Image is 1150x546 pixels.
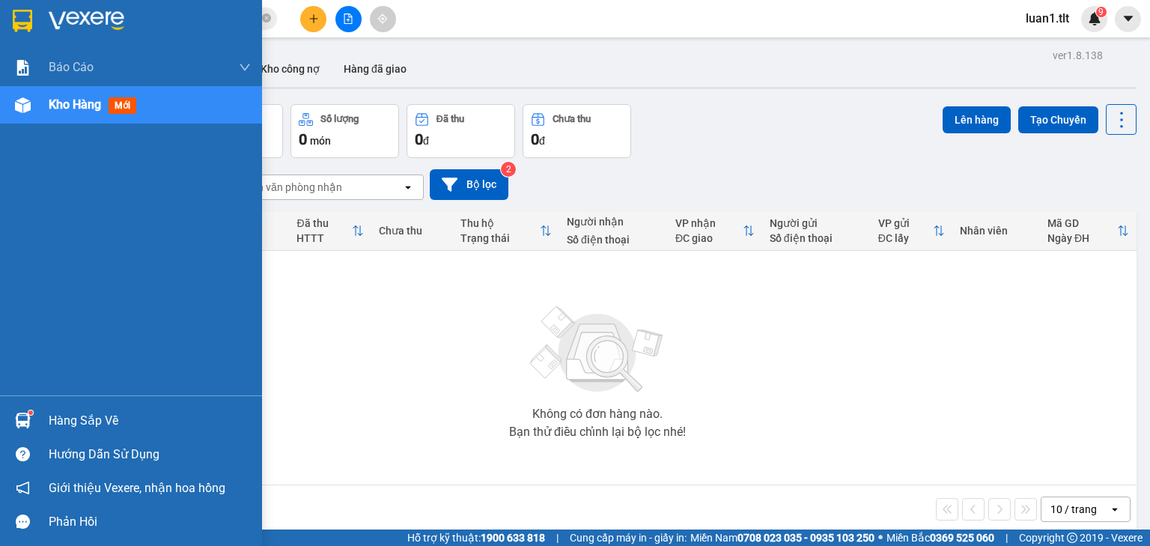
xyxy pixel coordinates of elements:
strong: 0708 023 035 - 0935 103 250 [737,532,874,544]
sup: 2 [501,162,516,177]
button: Số lượng0món [290,104,399,158]
span: 0 [299,130,307,148]
span: Miền Nam [690,530,874,546]
img: warehouse-icon [15,413,31,428]
strong: 1900 633 818 [481,532,545,544]
div: Bạn thử điều chỉnh lại bộ lọc nhé! [509,426,686,438]
button: Tạo Chuyến [1018,106,1098,133]
button: file-add [335,6,362,32]
span: Kho hàng [49,97,101,112]
span: đ [423,135,429,147]
div: ver 1.8.138 [1053,47,1103,64]
button: plus [300,6,326,32]
div: Đã thu [296,217,351,229]
div: HTTT [296,232,351,244]
button: aim [370,6,396,32]
div: VP nhận [675,217,743,229]
img: warehouse-icon [15,97,31,113]
span: file-add [343,13,353,24]
div: Phản hồi [49,511,251,533]
span: luan1.tlt [1014,9,1081,28]
button: Kho công nợ [249,51,332,87]
th: Toggle SortBy [453,211,560,251]
sup: 9 [1096,7,1107,17]
div: Mã GD [1047,217,1117,229]
span: món [310,135,331,147]
span: Miền Bắc [886,530,994,546]
th: Toggle SortBy [289,211,371,251]
div: Thu hộ [460,217,541,229]
img: solution-icon [15,60,31,76]
div: Người nhận [567,216,660,228]
button: Lên hàng [943,106,1011,133]
span: down [239,61,251,73]
span: | [1006,530,1008,546]
span: aim [377,13,388,24]
img: logo-vxr [13,10,32,32]
div: Số điện thoại [567,234,660,246]
span: message [16,515,30,529]
svg: open [402,181,414,193]
span: mới [109,97,136,114]
button: Đã thu0đ [407,104,515,158]
div: VP gửi [878,217,933,229]
button: Bộ lọc [430,169,508,200]
div: ĐC lấy [878,232,933,244]
div: Số điện thoại [770,232,863,244]
button: Chưa thu0đ [523,104,631,158]
span: 0 [531,130,539,148]
span: caret-down [1122,12,1135,25]
span: notification [16,481,30,495]
button: caret-down [1115,6,1141,32]
img: svg+xml;base64,PHN2ZyBjbGFzcz0ibGlzdC1wbHVnX19zdmciIHhtbG5zPSJodHRwOi8vd3d3LnczLm9yZy8yMDAwL3N2Zy... [523,297,672,402]
div: 10 / trang [1050,502,1097,517]
div: Hàng sắp về [49,410,251,432]
div: Chưa thu [553,114,591,124]
span: Giới thiệu Vexere, nhận hoa hồng [49,479,225,497]
svg: open [1109,503,1121,515]
div: Số lượng [320,114,359,124]
div: Ngày ĐH [1047,232,1117,244]
div: Không có đơn hàng nào. [532,408,663,420]
div: Trạng thái [460,232,541,244]
th: Toggle SortBy [871,211,952,251]
div: Hướng dẫn sử dụng [49,443,251,466]
button: Hàng đã giao [332,51,419,87]
span: Hỗ trợ kỹ thuật: [407,530,545,546]
span: | [556,530,559,546]
span: đ [539,135,545,147]
span: plus [308,13,319,24]
div: Người gửi [770,217,863,229]
img: icon-new-feature [1088,12,1101,25]
span: close-circle [262,13,271,22]
th: Toggle SortBy [668,211,762,251]
th: Toggle SortBy [1040,211,1137,251]
span: copyright [1067,533,1077,543]
span: close-circle [262,12,271,26]
span: question-circle [16,447,30,461]
span: Báo cáo [49,58,94,76]
strong: 0369 525 060 [930,532,994,544]
span: 0 [415,130,423,148]
div: Đã thu [436,114,464,124]
span: 9 [1098,7,1104,17]
span: Cung cấp máy in - giấy in: [570,530,687,546]
div: Chưa thu [379,225,445,237]
span: ⚪️ [878,535,883,541]
div: Chọn văn phòng nhận [239,180,342,195]
div: ĐC giao [675,232,743,244]
sup: 1 [28,410,33,415]
div: Nhân viên [960,225,1032,237]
